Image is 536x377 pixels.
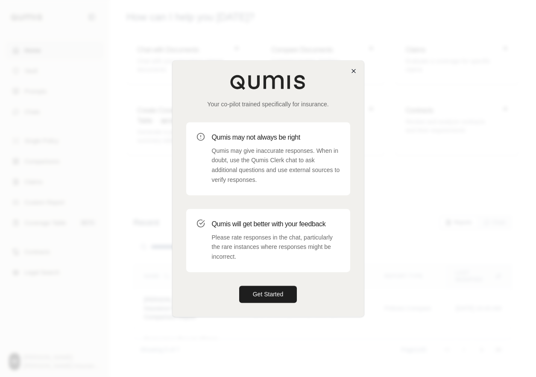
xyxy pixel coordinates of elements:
[212,233,340,262] p: Please rate responses in the chat, particularly the rare instances where responses might be incor...
[186,100,350,108] p: Your co-pilot trained specifically for insurance.
[212,219,340,229] h3: Qumis will get better with your feedback
[239,286,297,303] button: Get Started
[230,74,307,90] img: Qumis Logo
[212,146,340,185] p: Qumis may give inaccurate responses. When in doubt, use the Qumis Clerk chat to ask additional qu...
[212,132,340,143] h3: Qumis may not always be right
